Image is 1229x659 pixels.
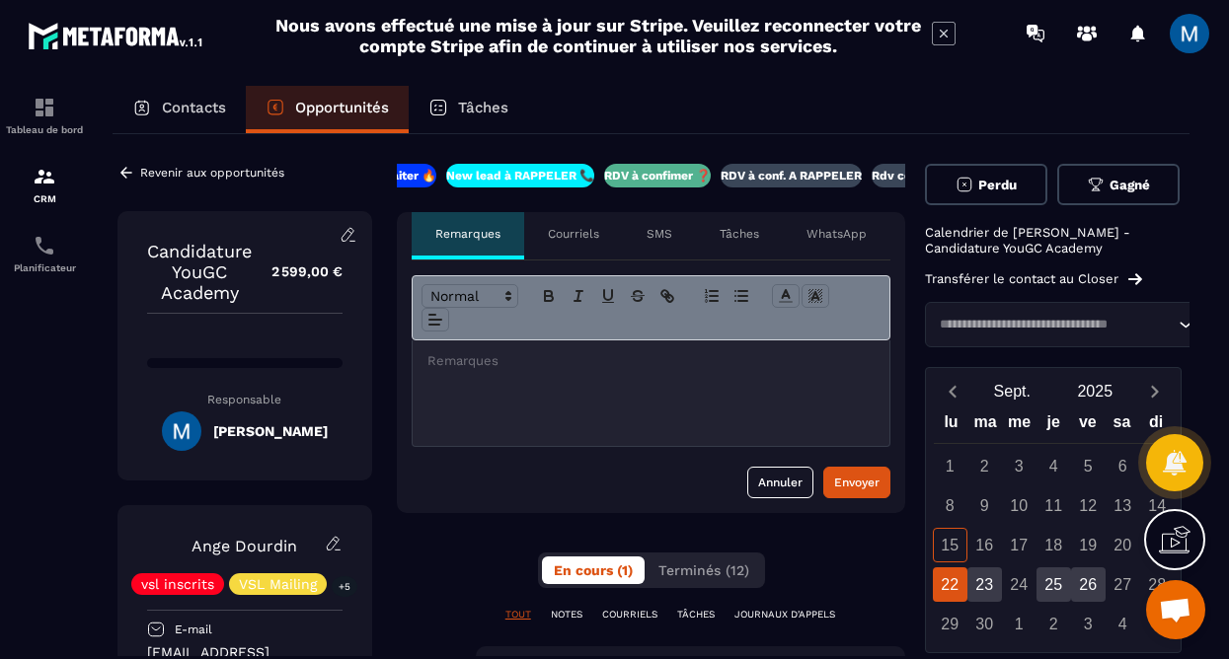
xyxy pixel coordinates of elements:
div: 15 [933,528,967,562]
p: Tâches [458,99,508,116]
a: Opportunités [246,86,409,133]
h2: Nous avons effectué une mise à jour sur Stripe. Veuillez reconnecter votre compte Stripe afin de ... [274,15,922,56]
div: 4 [1037,449,1071,483]
button: Perdu [925,164,1047,205]
img: formation [33,96,56,119]
div: 23 [967,567,1002,602]
h5: [PERSON_NAME] [213,423,328,439]
div: Search for option [925,302,1201,347]
div: Calendar wrapper [934,408,1173,641]
p: SMS [647,226,672,242]
div: ve [1071,408,1106,443]
div: 10 [1002,488,1037,523]
div: 19 [1071,528,1106,562]
img: formation [33,165,56,188]
div: 4 [1106,607,1140,641]
div: 5 [1140,607,1175,641]
a: Contacts [113,86,246,133]
p: RDV à conf. A RAPPELER [721,168,862,183]
div: 18 [1037,528,1071,562]
button: Previous month [934,378,970,404]
div: 9 [967,488,1002,523]
p: VSL Mailing [239,577,317,591]
a: schedulerschedulerPlanificateur [5,219,84,288]
div: 16 [967,528,1002,562]
button: Terminés (12) [647,556,761,584]
a: Tâches [409,86,528,133]
p: CRM [5,193,84,204]
p: Planificateur [5,262,84,273]
span: Terminés (12) [658,562,749,578]
p: vsl inscrits [141,577,214,591]
a: formationformationCRM [5,150,84,219]
div: 17 [1002,528,1037,562]
button: Open months overlay [970,374,1053,408]
p: Candidature YouGC Academy [147,241,252,303]
div: 26 [1071,567,1106,602]
div: sa [1105,408,1139,443]
p: Rdv confirmé ✅ [872,168,966,183]
div: 12 [1071,488,1106,523]
div: lu [934,408,968,443]
button: Next month [1136,378,1173,404]
div: di [1139,408,1174,443]
div: 3 [1002,449,1037,483]
a: formationformationTableau de bord [5,81,84,150]
span: Gagné [1110,178,1150,192]
p: RDV à confimer ❓ [604,168,711,183]
p: Remarques [435,226,500,242]
div: 1 [933,449,967,483]
div: 28 [1140,567,1175,602]
p: Transférer le contact au Closer [925,271,1118,287]
p: Opportunités [295,99,389,116]
p: TOUT [505,608,531,622]
button: En cours (1) [542,556,645,584]
div: 27 [1106,567,1140,602]
div: 25 [1037,567,1071,602]
div: 21 [1140,528,1175,562]
div: Ouvrir le chat [1146,580,1205,639]
p: New lead à RAPPELER 📞 [446,168,594,183]
div: 7 [1140,449,1175,483]
div: 1 [1002,607,1037,641]
img: scheduler [33,234,56,257]
div: 22 [933,567,967,602]
div: je [1037,408,1071,443]
button: Annuler [747,467,813,498]
p: Revenir aux opportunités [140,166,284,180]
p: COURRIELS [602,608,657,622]
p: Tâches [720,226,759,242]
p: Calendrier de [PERSON_NAME] - Candidature YouGC Academy [925,225,1201,256]
div: 29 [933,607,967,641]
p: 2 599,00 € [252,253,343,291]
button: Envoyer [823,467,890,498]
p: JOURNAUX D'APPELS [734,608,835,622]
div: 5 [1071,449,1106,483]
div: ma [968,408,1003,443]
p: Courriels [548,226,599,242]
div: 2 [967,449,1002,483]
p: Contacts [162,99,226,116]
img: logo [28,18,205,53]
p: TÂCHES [677,608,715,622]
div: 3 [1071,607,1106,641]
div: 2 [1037,607,1071,641]
p: WhatsApp [807,226,867,242]
button: Gagné [1057,164,1180,205]
span: En cours (1) [554,562,633,578]
button: Open years overlay [1053,374,1136,408]
p: E-mail [175,622,212,637]
p: NOTES [551,608,582,622]
div: 11 [1037,488,1071,523]
input: Search for option [933,315,1174,334]
div: me [1002,408,1037,443]
div: 30 [967,607,1002,641]
p: Tableau de bord [5,124,84,135]
span: Perdu [978,178,1017,192]
div: 8 [933,488,967,523]
a: Ange Dourdin [192,537,297,555]
div: 24 [1002,567,1037,602]
div: 14 [1140,488,1175,523]
div: 6 [1106,449,1140,483]
p: +5 [332,576,357,597]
